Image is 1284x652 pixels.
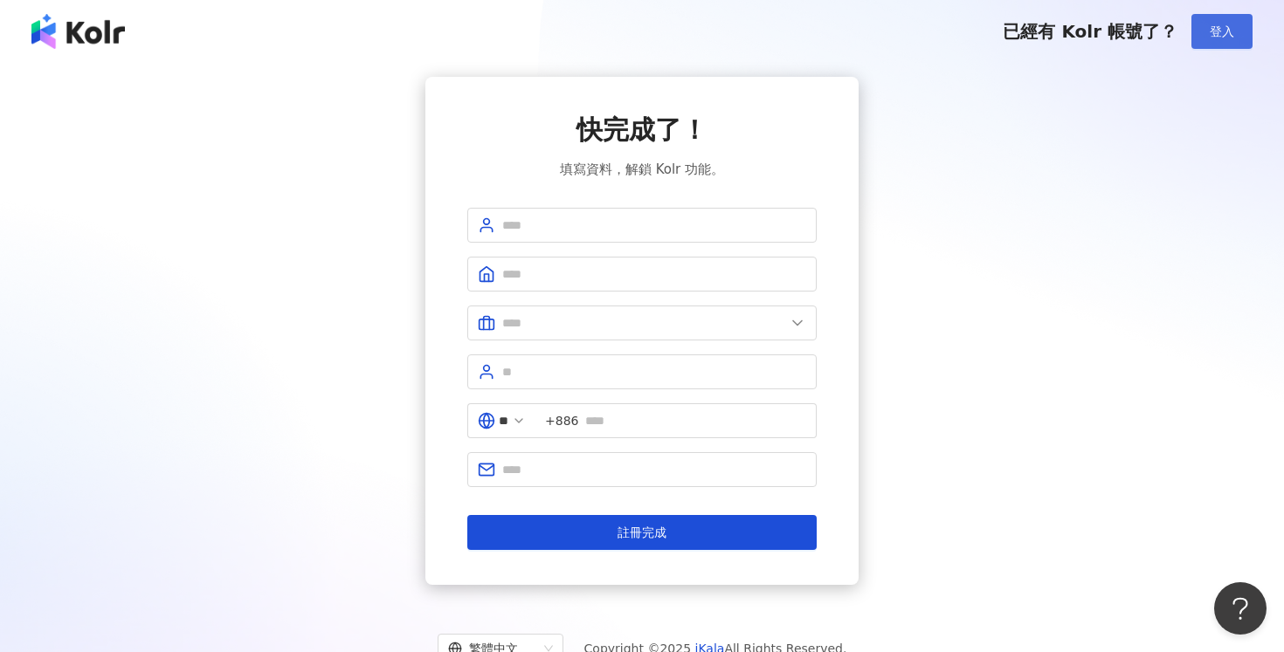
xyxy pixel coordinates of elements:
[1003,21,1177,42] span: 已經有 Kolr 帳號了？
[560,159,724,180] span: 填寫資料，解鎖 Kolr 功能。
[31,14,125,49] img: logo
[618,525,666,539] span: 註冊完成
[545,411,578,430] span: +886
[576,112,708,148] span: 快完成了！
[1210,24,1234,38] span: 登入
[1191,14,1253,49] button: 登入
[1214,582,1267,635] iframe: Help Scout Beacon - Open
[467,515,817,550] button: 註冊完成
